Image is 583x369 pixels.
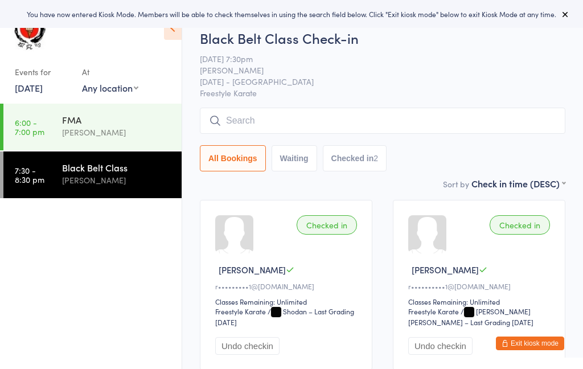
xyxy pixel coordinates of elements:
[18,9,565,19] div: You have now entered Kiosk Mode. Members will be able to check themselves in using the search fie...
[62,161,172,174] div: Black Belt Class
[200,53,548,64] span: [DATE] 7:30pm
[408,297,553,306] div: Classes Remaining: Unlimited
[471,177,565,190] div: Check in time (DESC)
[215,281,360,291] div: r•••••••••1@[DOMAIN_NAME]
[3,104,182,150] a: 6:00 -7:00 pmFMA[PERSON_NAME]
[62,174,172,187] div: [PERSON_NAME]
[215,337,280,355] button: Undo checkin
[443,178,469,190] label: Sort by
[82,81,138,94] div: Any location
[15,81,43,94] a: [DATE]
[373,154,378,163] div: 2
[200,87,565,99] span: Freestyle Karate
[215,306,354,327] span: / Shodan – Last Grading [DATE]
[297,215,357,235] div: Checked in
[412,264,479,276] span: [PERSON_NAME]
[62,113,172,126] div: FMA
[272,145,317,171] button: Waiting
[200,64,548,76] span: [PERSON_NAME]
[11,9,48,51] img: Tan Kyu Shin Martial Arts
[3,151,182,198] a: 7:30 -8:30 pmBlack Belt Class[PERSON_NAME]
[15,63,71,81] div: Events for
[200,108,565,134] input: Search
[215,306,266,316] div: Freestyle Karate
[408,337,473,355] button: Undo checkin
[496,337,564,350] button: Exit kiosk mode
[15,166,44,184] time: 7:30 - 8:30 pm
[200,145,266,171] button: All Bookings
[62,126,172,139] div: [PERSON_NAME]
[15,118,44,136] time: 6:00 - 7:00 pm
[490,215,550,235] div: Checked in
[82,63,138,81] div: At
[215,297,360,306] div: Classes Remaining: Unlimited
[408,306,459,316] div: Freestyle Karate
[408,281,553,291] div: r••••••••••1@[DOMAIN_NAME]
[219,264,286,276] span: [PERSON_NAME]
[323,145,387,171] button: Checked in2
[200,76,548,87] span: [DATE] - [GEOGRAPHIC_DATA]
[200,28,565,47] h2: Black Belt Class Check-in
